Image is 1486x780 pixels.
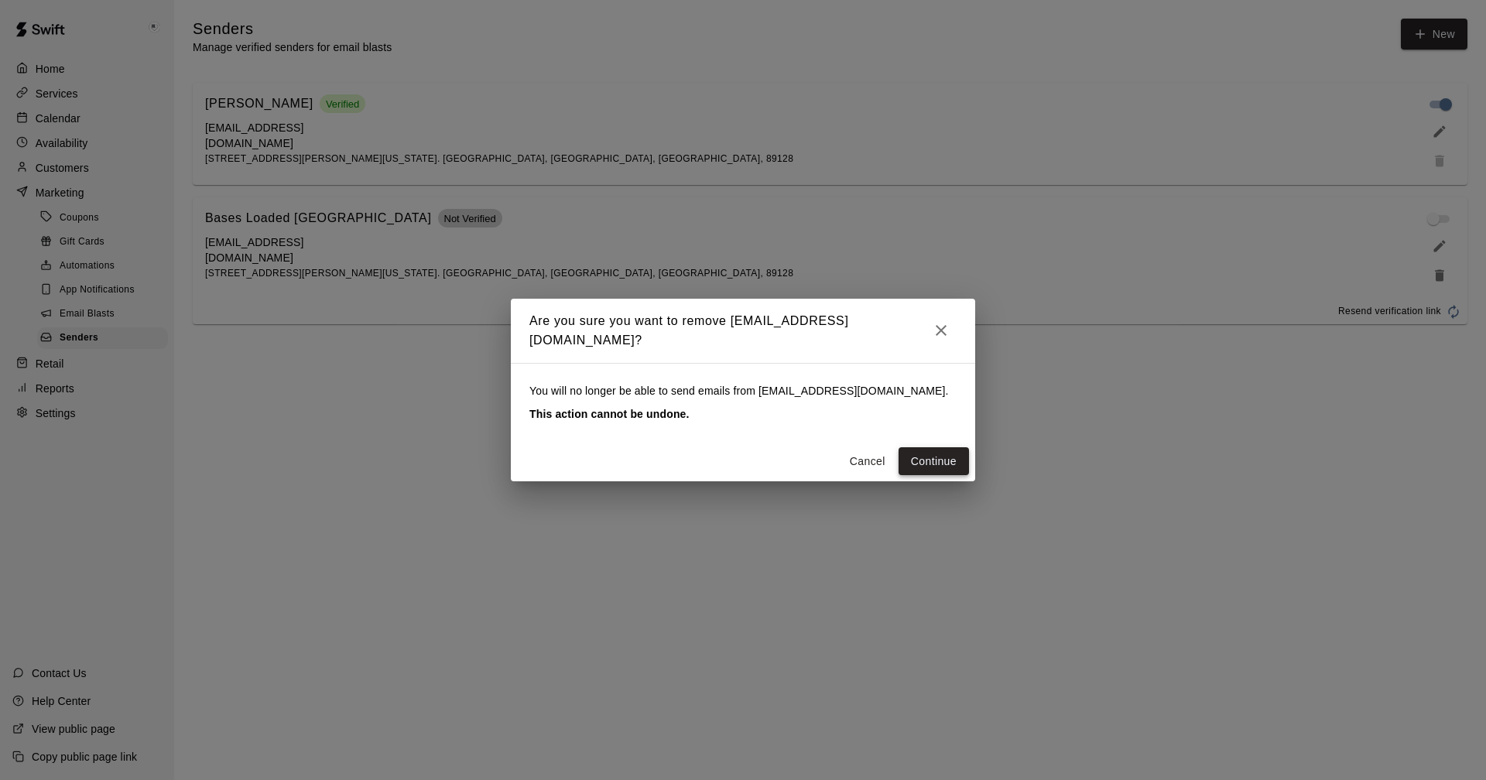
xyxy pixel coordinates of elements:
[899,447,969,476] button: Continue
[529,379,957,426] p: You will no longer be able to send emails from [EMAIL_ADDRESS][DOMAIN_NAME] .
[511,299,975,363] h2: Are you sure you want to remove [EMAIL_ADDRESS][DOMAIN_NAME] ?
[529,408,690,420] b: This action cannot be undone.
[843,447,892,476] button: Cancel
[926,315,957,346] button: Close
